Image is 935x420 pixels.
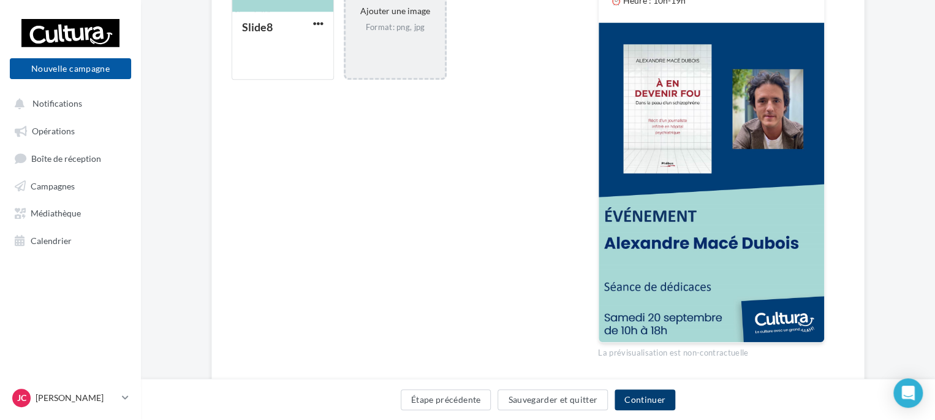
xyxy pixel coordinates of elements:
a: Boîte de réception [7,147,134,169]
button: Sauvegarder et quitter [498,389,608,410]
p: [PERSON_NAME] [36,392,117,404]
span: Opérations [32,126,75,136]
div: Open Intercom Messenger [893,378,923,408]
div: La prévisualisation est non-contractuelle [598,343,825,359]
span: Médiathèque [31,208,81,218]
span: Boîte de réception [31,153,101,163]
button: Nouvelle campagne [10,58,131,79]
span: JC [17,392,26,404]
span: Notifications [32,98,82,109]
button: Continuer [615,389,675,410]
button: Notifications [7,92,129,114]
div: Slide8 [242,20,273,34]
button: Étape précédente [401,389,491,410]
a: JC [PERSON_NAME] [10,386,131,410]
span: Campagnes [31,180,75,191]
a: Campagnes [7,174,134,196]
span: Calendrier [31,235,72,245]
a: Médiathèque [7,201,134,223]
a: Calendrier [7,229,134,251]
a: Opérations [7,119,134,141]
